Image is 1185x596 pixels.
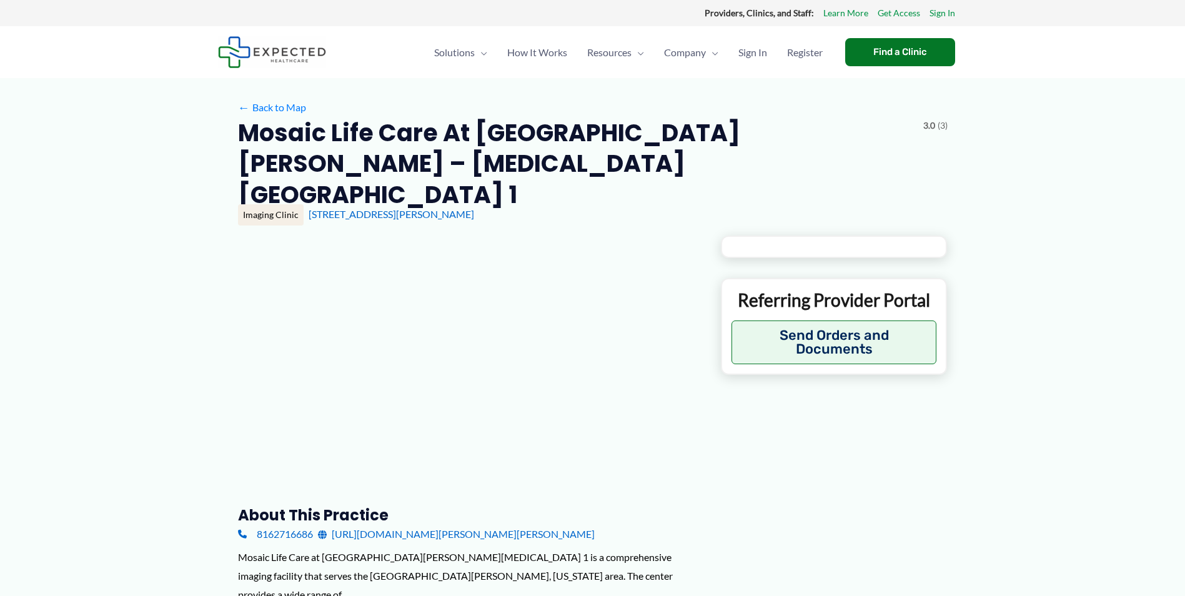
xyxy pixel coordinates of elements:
[823,5,868,21] a: Learn More
[434,31,475,74] span: Solutions
[424,31,833,74] nav: Primary Site Navigation
[787,31,823,74] span: Register
[238,117,913,210] h2: Mosaic Life Care at [GEOGRAPHIC_DATA][PERSON_NAME] – [MEDICAL_DATA][GEOGRAPHIC_DATA] 1
[424,31,497,74] a: SolutionsMenu Toggle
[777,31,833,74] a: Register
[587,31,632,74] span: Resources
[632,31,644,74] span: Menu Toggle
[218,36,326,68] img: Expected Healthcare Logo - side, dark font, small
[497,31,577,74] a: How It Works
[238,525,313,544] a: 8162716686
[731,320,937,364] button: Send Orders and Documents
[705,7,814,18] strong: Providers, Clinics, and Staff:
[238,98,306,117] a: ←Back to Map
[664,31,706,74] span: Company
[238,505,701,525] h3: About this practice
[577,31,654,74] a: ResourcesMenu Toggle
[930,5,955,21] a: Sign In
[507,31,567,74] span: How It Works
[731,289,937,311] p: Referring Provider Portal
[238,101,250,113] span: ←
[238,204,304,226] div: Imaging Clinic
[318,525,595,544] a: [URL][DOMAIN_NAME][PERSON_NAME][PERSON_NAME]
[309,208,474,220] a: [STREET_ADDRESS][PERSON_NAME]
[728,31,777,74] a: Sign In
[475,31,487,74] span: Menu Toggle
[845,38,955,66] a: Find a Clinic
[923,117,935,134] span: 3.0
[654,31,728,74] a: CompanyMenu Toggle
[938,117,948,134] span: (3)
[706,31,718,74] span: Menu Toggle
[878,5,920,21] a: Get Access
[738,31,767,74] span: Sign In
